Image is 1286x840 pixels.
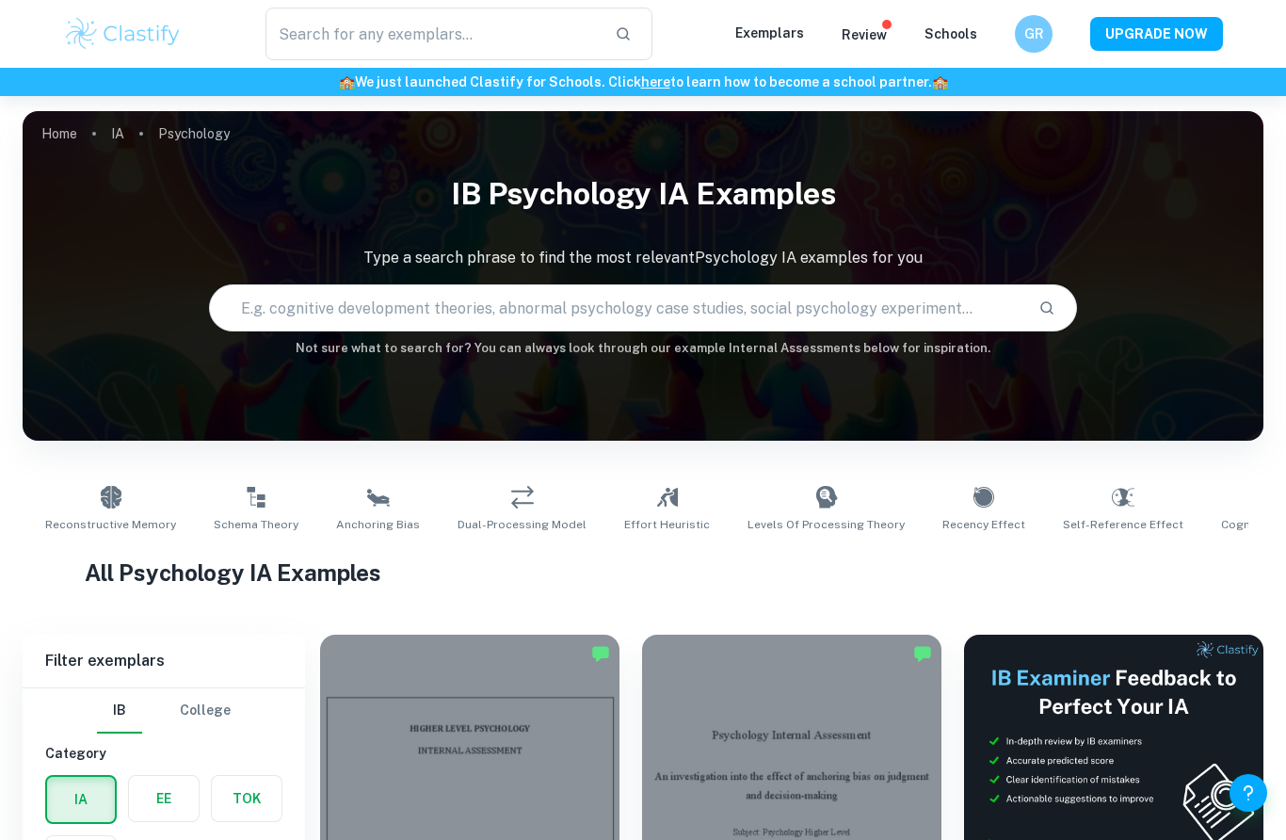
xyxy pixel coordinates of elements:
img: Marked [591,644,610,663]
input: E.g. cognitive development theories, abnormal psychology case studies, social psychology experime... [210,282,1024,334]
span: Anchoring Bias [336,516,420,533]
h6: Not sure what to search for? You can always look through our example Internal Assessments below f... [23,339,1263,358]
h6: Category [45,743,282,764]
p: Exemplars [735,23,804,43]
span: Dual-Processing Model [458,516,587,533]
h6: Filter exemplars [23,635,305,687]
div: Filter type choice [97,688,231,734]
p: Review [842,24,887,45]
a: here [641,74,670,89]
input: Search for any exemplars... [265,8,600,60]
span: Effort Heuristic [624,516,710,533]
h1: All Psychology IA Examples [85,556,1201,590]
button: College [180,688,231,734]
button: GR [1015,15,1053,53]
span: Schema Theory [214,516,298,533]
img: Clastify logo [63,15,183,53]
button: TOK [212,776,281,821]
button: IB [97,688,142,734]
img: Marked [913,644,932,663]
button: Help and Feedback [1230,774,1267,812]
h6: GR [1023,24,1045,44]
h1: IB Psychology IA examples [23,164,1263,224]
span: 🏫 [339,74,355,89]
span: Recency Effect [942,516,1025,533]
h6: We just launched Clastify for Schools. Click to learn how to become a school partner. [4,72,1282,92]
a: IA [111,121,124,147]
p: Psychology [158,123,230,144]
a: Schools [924,26,977,41]
a: Home [41,121,77,147]
span: Self-Reference Effect [1063,516,1183,533]
button: IA [47,777,115,822]
span: Reconstructive Memory [45,516,176,533]
button: UPGRADE NOW [1090,17,1223,51]
span: Levels of Processing Theory [747,516,905,533]
p: Type a search phrase to find the most relevant Psychology IA examples for you [23,247,1263,269]
button: EE [129,776,199,821]
span: 🏫 [932,74,948,89]
button: Search [1031,292,1063,324]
